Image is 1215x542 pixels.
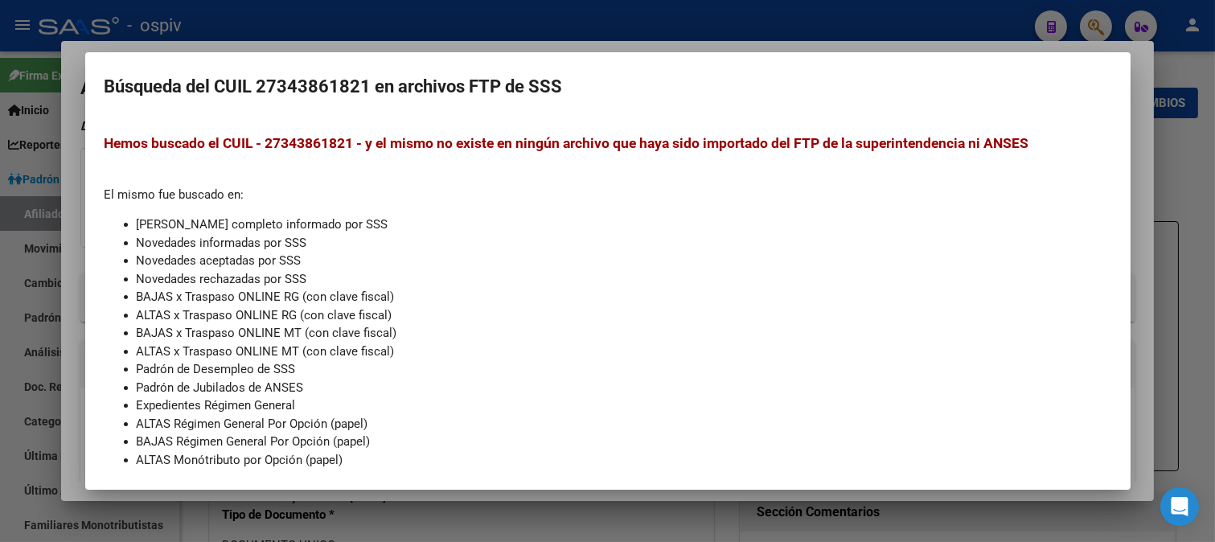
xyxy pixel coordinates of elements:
[137,415,1111,433] li: ALTAS Régimen General Por Opción (papel)
[137,306,1111,325] li: ALTAS x Traspaso ONLINE RG (con clave fiscal)
[137,379,1111,397] li: Padrón de Jubilados de ANSES
[105,72,1111,102] h2: Búsqueda del CUIL 27343861821 en archivos FTP de SSS
[137,343,1111,361] li: ALTAS x Traspaso ONLINE MT (con clave fiscal)
[137,360,1111,379] li: Padrón de Desempleo de SSS
[1160,487,1199,526] div: Open Intercom Messenger
[105,135,1029,151] span: Hemos buscado el CUIL - 27343861821 - y el mismo no existe en ningún archivo que haya sido import...
[137,469,1111,487] li: BAJAS Monótributo por Opción (papel)
[137,216,1111,234] li: [PERSON_NAME] completo informado por SSS
[137,433,1111,451] li: BAJAS Régimen General Por Opción (papel)
[137,324,1111,343] li: BAJAS x Traspaso ONLINE MT (con clave fiscal)
[137,451,1111,470] li: ALTAS Monótributo por Opción (papel)
[137,234,1111,253] li: Novedades informadas por SSS
[137,270,1111,289] li: Novedades rechazadas por SSS
[137,396,1111,415] li: Expedientes Régimen General
[137,252,1111,270] li: Novedades aceptadas por SSS
[137,288,1111,306] li: BAJAS x Traspaso ONLINE RG (con clave fiscal)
